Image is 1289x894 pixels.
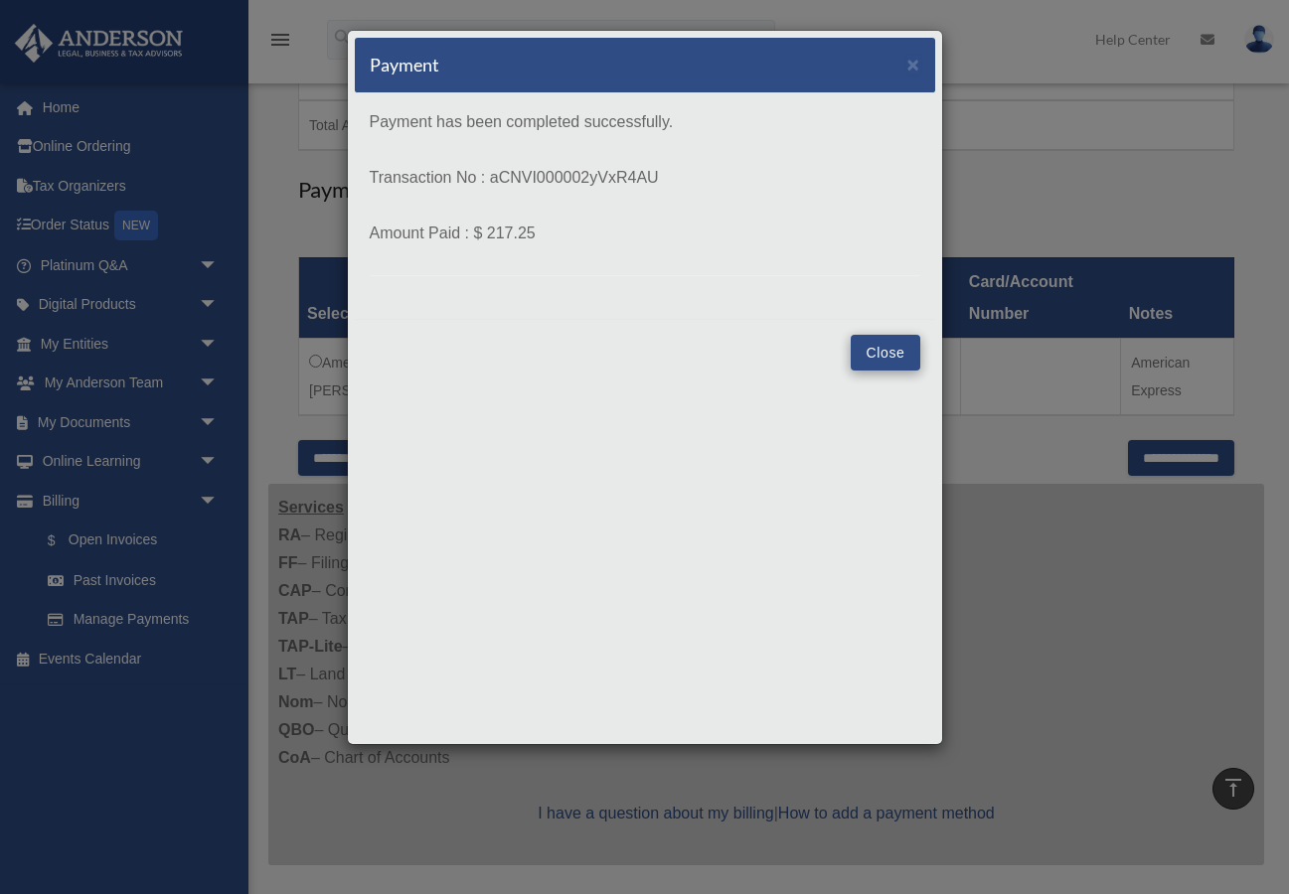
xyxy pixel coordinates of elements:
p: Transaction No : aCNVI000002yVxR4AU [370,164,920,192]
button: Close [907,54,920,74]
button: Close [851,335,919,371]
p: Payment has been completed successfully. [370,108,920,136]
p: Amount Paid : $ 217.25 [370,220,920,247]
h5: Payment [370,53,439,77]
span: × [907,53,920,75]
